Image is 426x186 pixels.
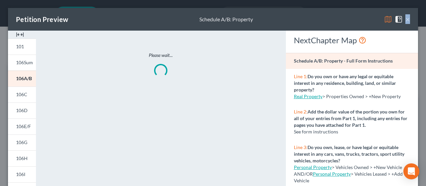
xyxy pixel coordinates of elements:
[313,171,351,177] a: Personal Property
[294,171,403,183] span: > Vehicles Leased > +Add Vehicle
[294,74,396,93] strong: Do you own or have any legal or equitable interest in any residence, building, land, or similar p...
[16,171,25,177] span: 106I
[8,71,36,87] a: 106A/B
[8,134,36,150] a: 106G
[294,144,308,150] span: Line 3:
[8,102,36,118] a: 106D
[403,163,419,179] div: Open Intercom Messenger
[16,123,31,129] span: 106E/F
[294,164,402,177] span: > Vehicles Owned > +New Vehicle AND/OR
[294,109,407,128] strong: Add the dollar value of the portion you own for all of your entries from Part 1, including any en...
[294,58,393,64] strong: Schedule A/B: Property - Full Form Instructions
[16,139,27,145] span: 106G
[294,164,332,170] a: Personal Property
[16,44,24,49] span: 101
[64,52,258,59] p: Please wait...
[8,87,36,102] a: 106C
[16,76,32,81] span: 106A/B
[395,15,403,23] img: help-close-5ba153eb36485ed6c1ea00a893f15db1cb9b99d6cae46e1a8edb6c62d00a1a76.svg
[16,31,24,39] img: expand-e0f6d898513216a626fdd78e52531dac95497ffd26381d4c15ee2fc46db09dca.svg
[16,60,33,65] span: 106Sum
[16,92,27,97] span: 106C
[294,144,404,163] strong: Do you own, lease, or have legal or equitable interest in any cars, vans, trucks, tractors, sport...
[16,107,28,113] span: 106D
[8,118,36,134] a: 106E/F
[8,166,36,182] a: 106I
[384,15,392,23] img: map-eea8200ae884c6f1103ae1953ef3d486a96c86aabb227e865a55264e3737af1f.svg
[8,150,36,166] a: 106H
[294,35,410,46] div: NextChapter Map
[8,55,36,71] a: 106Sum
[199,16,253,23] div: Schedule A/B: Property
[16,155,28,161] span: 106H
[294,74,308,79] span: Line 1:
[8,39,36,55] a: 101
[322,93,401,99] span: > Properties Owned > +New Property
[294,109,308,114] span: Line 2:
[294,129,338,134] span: See form instructions
[294,93,322,99] a: Real Property
[16,15,68,24] div: Petition Preview
[405,15,410,23] button: ×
